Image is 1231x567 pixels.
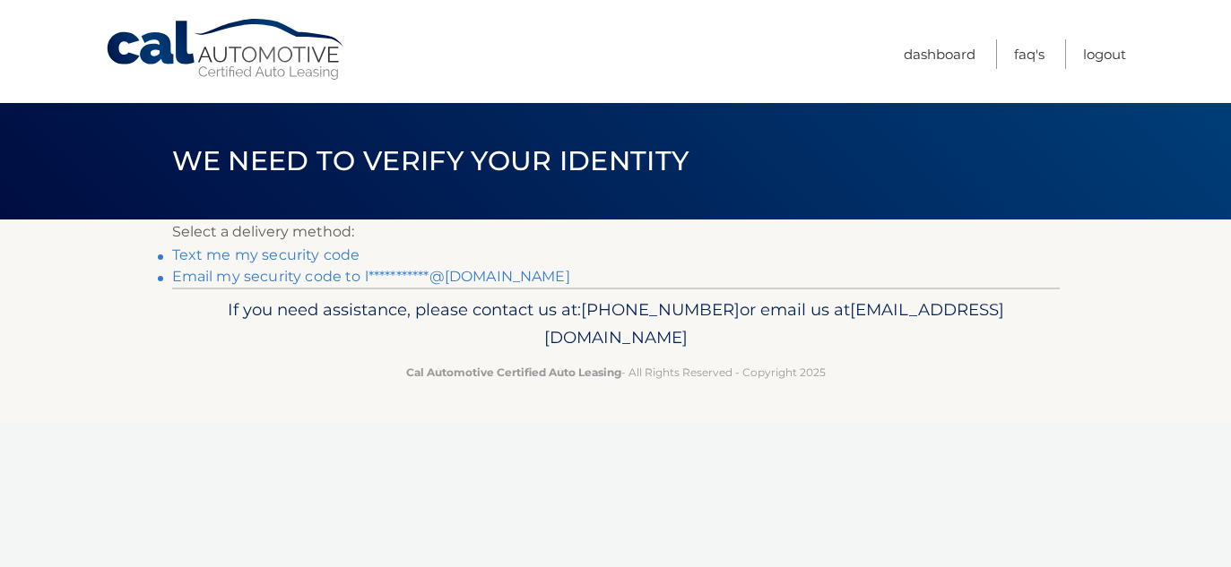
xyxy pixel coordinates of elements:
p: If you need assistance, please contact us at: or email us at [184,296,1048,353]
span: We need to verify your identity [172,144,689,177]
p: Select a delivery method: [172,219,1060,245]
p: - All Rights Reserved - Copyright 2025 [184,363,1048,382]
a: Cal Automotive [105,18,347,82]
a: Dashboard [904,39,975,69]
strong: Cal Automotive Certified Auto Leasing [406,365,621,379]
a: Logout [1083,39,1126,69]
a: FAQ's [1014,39,1045,69]
a: Text me my security code [172,246,360,263]
span: [PHONE_NUMBER] [581,299,740,320]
